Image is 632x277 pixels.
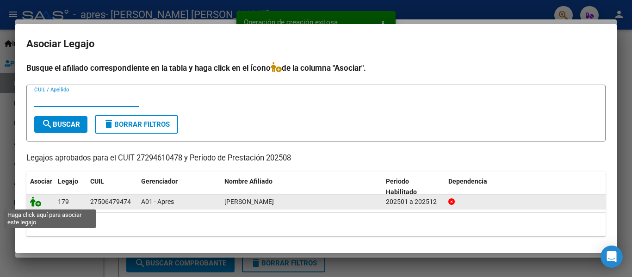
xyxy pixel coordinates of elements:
[103,120,170,129] span: Borrar Filtros
[386,178,417,196] span: Periodo Habilitado
[224,198,274,205] span: DIMARCO VALENTINA SOFIA
[141,178,178,185] span: Gerenciador
[90,178,104,185] span: CUIL
[42,120,80,129] span: Buscar
[448,178,487,185] span: Dependencia
[58,198,69,205] span: 179
[137,172,221,202] datatable-header-cell: Gerenciador
[90,197,131,207] div: 27506479474
[445,172,606,202] datatable-header-cell: Dependencia
[221,172,382,202] datatable-header-cell: Nombre Afiliado
[95,115,178,134] button: Borrar Filtros
[26,62,606,74] h4: Busque el afiliado correspondiente en la tabla y haga click en el ícono de la columna "Asociar".
[87,172,137,202] datatable-header-cell: CUIL
[386,197,441,207] div: 202501 a 202512
[26,153,606,164] p: Legajos aprobados para el CUIT 27294610478 y Período de Prestación 202508
[30,178,52,185] span: Asociar
[224,178,273,185] span: Nombre Afiliado
[34,116,87,133] button: Buscar
[141,198,174,205] span: A01 - Apres
[26,213,606,236] div: 1 registros
[601,246,623,268] div: Open Intercom Messenger
[103,118,114,129] mat-icon: delete
[42,118,53,129] mat-icon: search
[54,172,87,202] datatable-header-cell: Legajo
[26,35,606,53] h2: Asociar Legajo
[382,172,445,202] datatable-header-cell: Periodo Habilitado
[26,172,54,202] datatable-header-cell: Asociar
[58,178,78,185] span: Legajo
